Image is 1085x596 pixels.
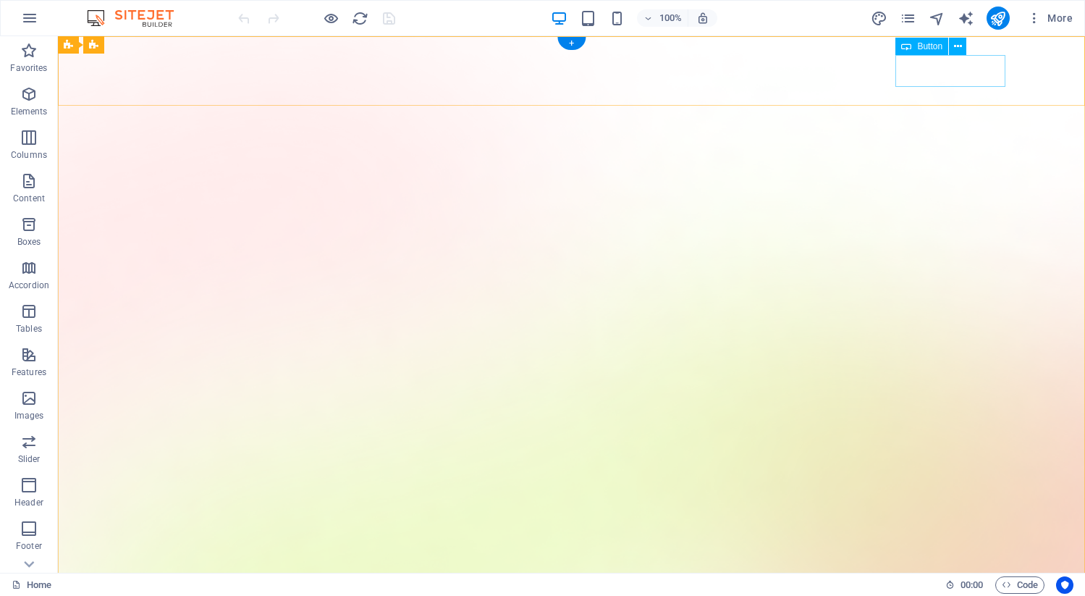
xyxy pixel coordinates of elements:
[83,9,192,27] img: Editor Logo
[871,10,887,27] i: Design (Ctrl+Alt+Y)
[917,42,942,51] span: Button
[958,9,975,27] button: text_generator
[14,410,44,421] p: Images
[659,9,682,27] h6: 100%
[12,576,51,594] a: Click to cancel selection. Double-click to open Pages
[995,576,1044,594] button: Code
[958,10,974,27] i: AI Writer
[971,579,973,590] span: :
[13,193,45,204] p: Content
[945,576,984,594] h6: Session time
[351,9,368,27] button: reload
[16,323,42,335] p: Tables
[17,236,41,248] p: Boxes
[1056,576,1073,594] button: Usercentrics
[12,366,46,378] p: Features
[11,106,48,117] p: Elements
[11,149,47,161] p: Columns
[961,576,983,594] span: 00 00
[322,9,339,27] button: Click here to leave preview mode and continue editing
[929,10,945,27] i: Navigator
[1027,11,1073,25] span: More
[1002,576,1038,594] span: Code
[989,10,1006,27] i: Publish
[929,9,946,27] button: navigator
[14,497,43,508] p: Header
[871,9,888,27] button: design
[637,9,688,27] button: 100%
[16,540,42,552] p: Footer
[1021,7,1078,30] button: More
[352,10,368,27] i: Reload page
[557,37,586,50] div: +
[18,453,41,465] p: Slider
[900,9,917,27] button: pages
[987,7,1010,30] button: publish
[10,62,47,74] p: Favorites
[696,12,709,25] i: On resize automatically adjust zoom level to fit chosen device.
[9,280,49,291] p: Accordion
[900,10,916,27] i: Pages (Ctrl+Alt+S)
